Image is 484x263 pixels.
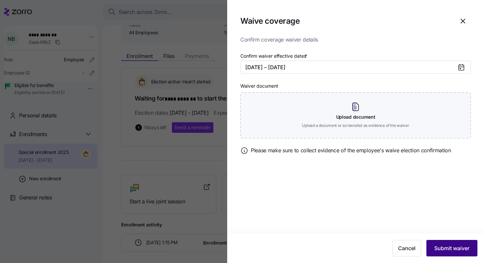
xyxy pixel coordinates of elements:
label: Confirm waiver effective dates [240,52,309,60]
label: Waiver document [240,82,278,90]
span: Cancel [398,244,416,252]
button: Cancel [392,240,421,256]
span: Submit waiver [434,244,470,252]
span: Confirm coverage waiver details [240,36,471,44]
button: Submit waiver [426,240,477,256]
h1: Waive coverage [240,16,450,26]
button: [DATE] – [DATE] [240,61,471,74]
span: Please make sure to collect evidence of the employee's waive election confirmation [251,146,451,155]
